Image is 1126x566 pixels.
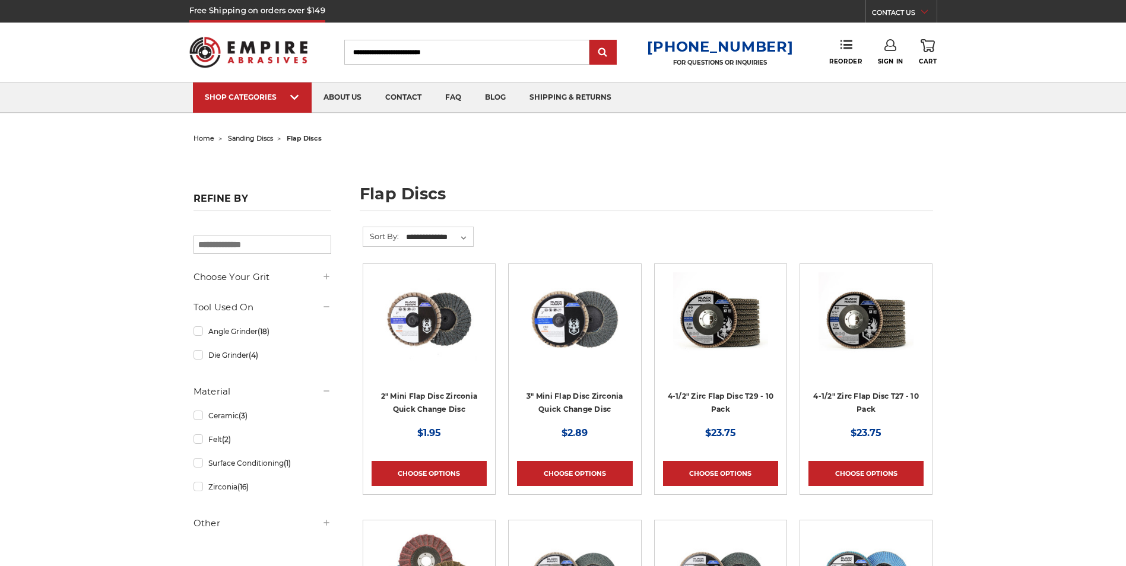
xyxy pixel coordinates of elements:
[194,134,214,142] a: home
[360,186,933,211] h1: flap discs
[808,461,924,486] a: Choose Options
[258,327,269,336] span: (18)
[417,427,441,438] span: $1.95
[194,516,331,530] h5: Other
[194,384,331,399] h5: Material
[194,193,331,211] h5: Refine by
[382,272,477,367] img: Black Hawk Abrasives 2-inch Zirconia Flap Disc with 60 Grit Zirconia for Smooth Finishing
[518,82,623,113] a: shipping & returns
[373,82,433,113] a: contact
[404,228,473,246] select: Sort By:
[673,272,768,367] img: 4.5" Black Hawk Zirconia Flap Disc 10 Pack
[287,134,322,142] span: flap discs
[813,392,919,414] a: 4-1/2" Zirc Flap Disc T27 - 10 Pack
[527,272,622,367] img: BHA 3" Quick Change 60 Grit Flap Disc for Fine Grinding and Finishing
[194,300,331,314] h5: Tool Used On
[663,461,778,486] a: Choose Options
[829,58,862,65] span: Reorder
[819,272,914,367] img: Black Hawk 4-1/2" x 7/8" Flap Disc Type 27 - 10 Pack
[473,82,518,113] a: blog
[381,392,478,414] a: 2" Mini Flap Disc Zirconia Quick Change Disc
[194,453,331,473] a: Surface Conditioning
[237,482,249,491] span: (16)
[851,427,881,438] span: $23.75
[647,59,793,66] p: FOR QUESTIONS OR INQUIRIES
[872,6,937,23] a: CONTACT US
[878,58,903,65] span: Sign In
[228,134,273,142] a: sanding discs
[808,272,924,387] a: Black Hawk 4-1/2" x 7/8" Flap Disc Type 27 - 10 Pack
[194,476,331,497] a: Zirconia
[194,405,331,426] a: Ceramic
[222,435,231,444] span: (2)
[249,351,258,360] span: (4)
[663,272,778,387] a: 4.5" Black Hawk Zirconia Flap Disc 10 Pack
[372,272,487,387] a: Black Hawk Abrasives 2-inch Zirconia Flap Disc with 60 Grit Zirconia for Smooth Finishing
[647,38,793,55] a: [PHONE_NUMBER]
[194,321,331,342] a: Angle Grinder
[526,392,623,414] a: 3" Mini Flap Disc Zirconia Quick Change Disc
[189,29,308,75] img: Empire Abrasives
[517,461,632,486] a: Choose Options
[829,39,862,65] a: Reorder
[433,82,473,113] a: faq
[205,93,300,101] div: SHOP CATEGORIES
[562,427,588,438] span: $2.89
[517,272,632,387] a: BHA 3" Quick Change 60 Grit Flap Disc for Fine Grinding and Finishing
[194,345,331,365] a: Die Grinder
[591,41,615,65] input: Submit
[363,227,399,245] label: Sort By:
[372,461,487,486] a: Choose Options
[312,82,373,113] a: about us
[705,427,736,438] span: $23.75
[194,270,331,284] h5: Choose Your Grit
[284,459,291,468] span: (1)
[194,429,331,450] a: Felt
[668,392,774,414] a: 4-1/2" Zirc Flap Disc T29 - 10 Pack
[239,411,248,420] span: (3)
[919,58,937,65] span: Cart
[919,39,937,65] a: Cart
